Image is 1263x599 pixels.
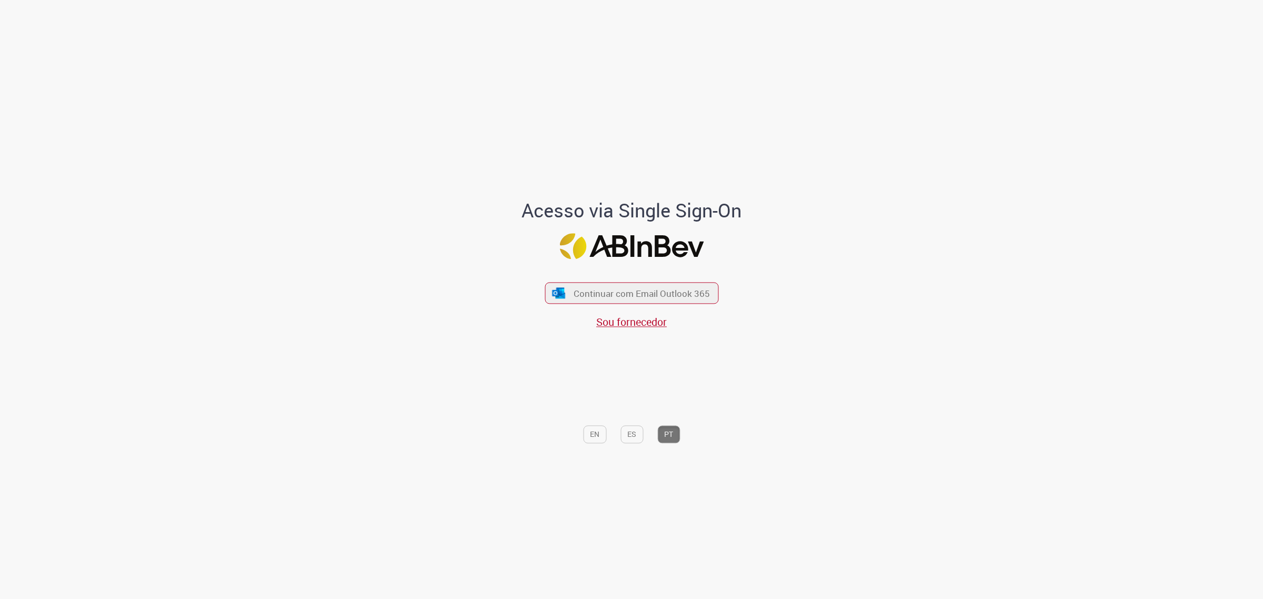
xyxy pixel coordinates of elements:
[486,200,778,221] h1: Acesso via Single Sign-On
[620,425,643,443] button: ES
[545,283,718,304] button: ícone Azure/Microsoft 360 Continuar com Email Outlook 365
[552,287,566,298] img: ícone Azure/Microsoft 360
[574,287,710,299] span: Continuar com Email Outlook 365
[559,234,704,259] img: Logo ABInBev
[596,315,667,330] a: Sou fornecedor
[583,425,606,443] button: EN
[657,425,680,443] button: PT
